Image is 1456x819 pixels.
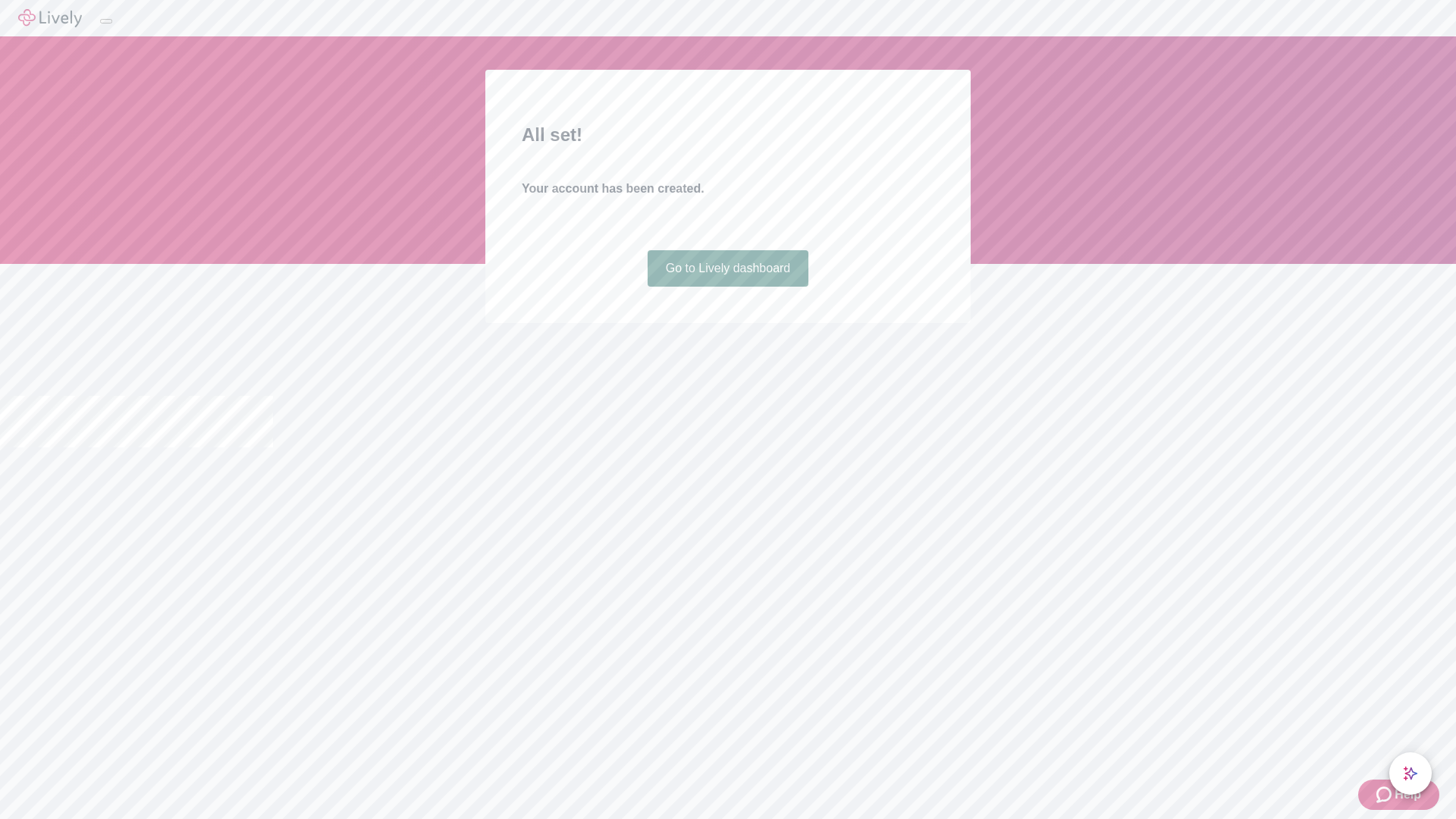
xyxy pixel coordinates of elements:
[1403,766,1418,781] svg: Lively AI Assistant
[1358,780,1439,810] button: Zendesk support iconHelp
[1389,752,1432,795] button: chat
[522,180,934,198] h4: Your account has been created.
[522,121,934,149] h2: All set!
[1395,786,1421,804] span: Help
[1376,786,1395,804] svg: Zendesk support icon
[648,250,809,287] a: Go to Lively dashboard
[18,9,82,27] img: Lively
[100,19,112,24] button: Log out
